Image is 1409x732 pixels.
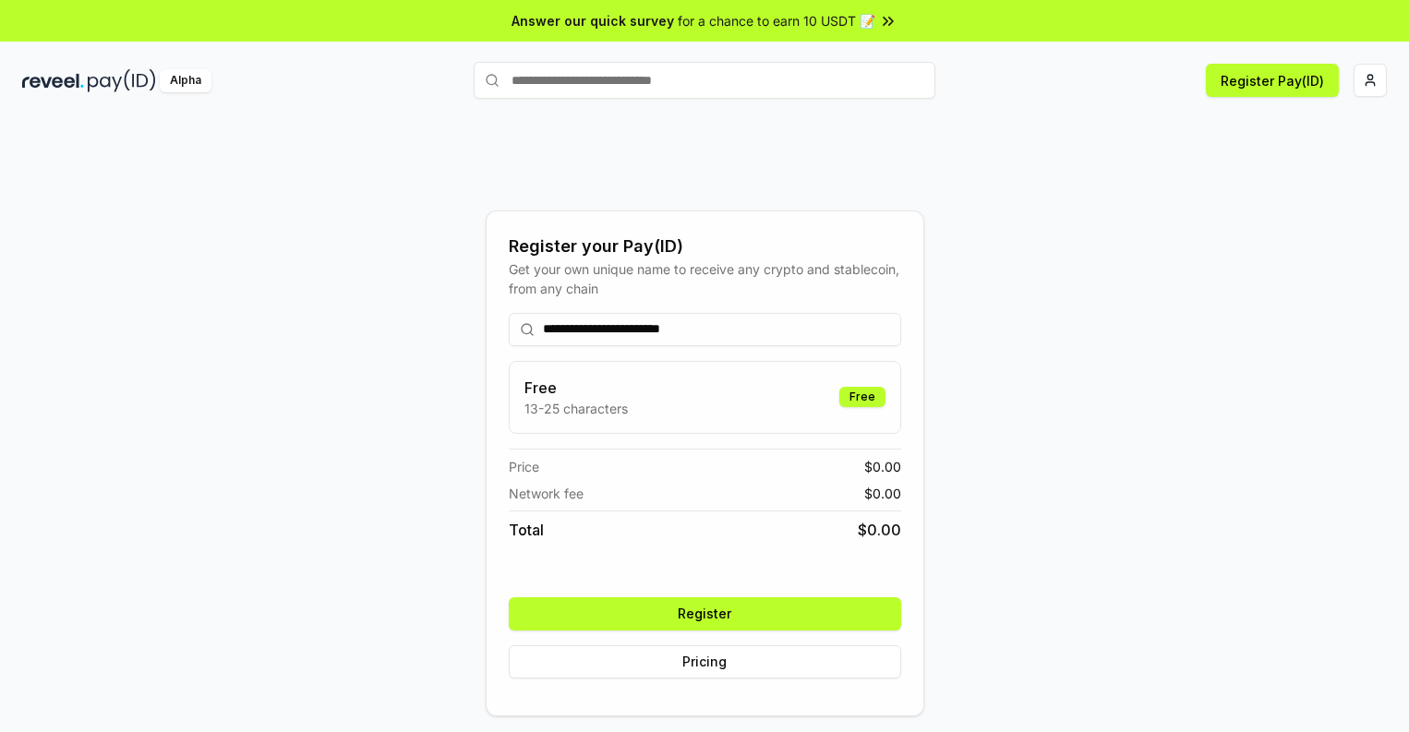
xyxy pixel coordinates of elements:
[22,69,84,92] img: reveel_dark
[509,259,901,298] div: Get your own unique name to receive any crypto and stablecoin, from any chain
[509,484,584,503] span: Network fee
[160,69,211,92] div: Alpha
[509,234,901,259] div: Register your Pay(ID)
[839,387,885,407] div: Free
[678,11,875,30] span: for a chance to earn 10 USDT 📝
[864,457,901,476] span: $ 0.00
[509,645,901,678] button: Pricing
[864,484,901,503] span: $ 0.00
[524,399,628,418] p: 13-25 characters
[509,457,539,476] span: Price
[524,377,628,399] h3: Free
[88,69,156,92] img: pay_id
[1206,64,1339,97] button: Register Pay(ID)
[509,597,901,630] button: Register
[509,519,544,541] span: Total
[858,519,901,541] span: $ 0.00
[512,11,674,30] span: Answer our quick survey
